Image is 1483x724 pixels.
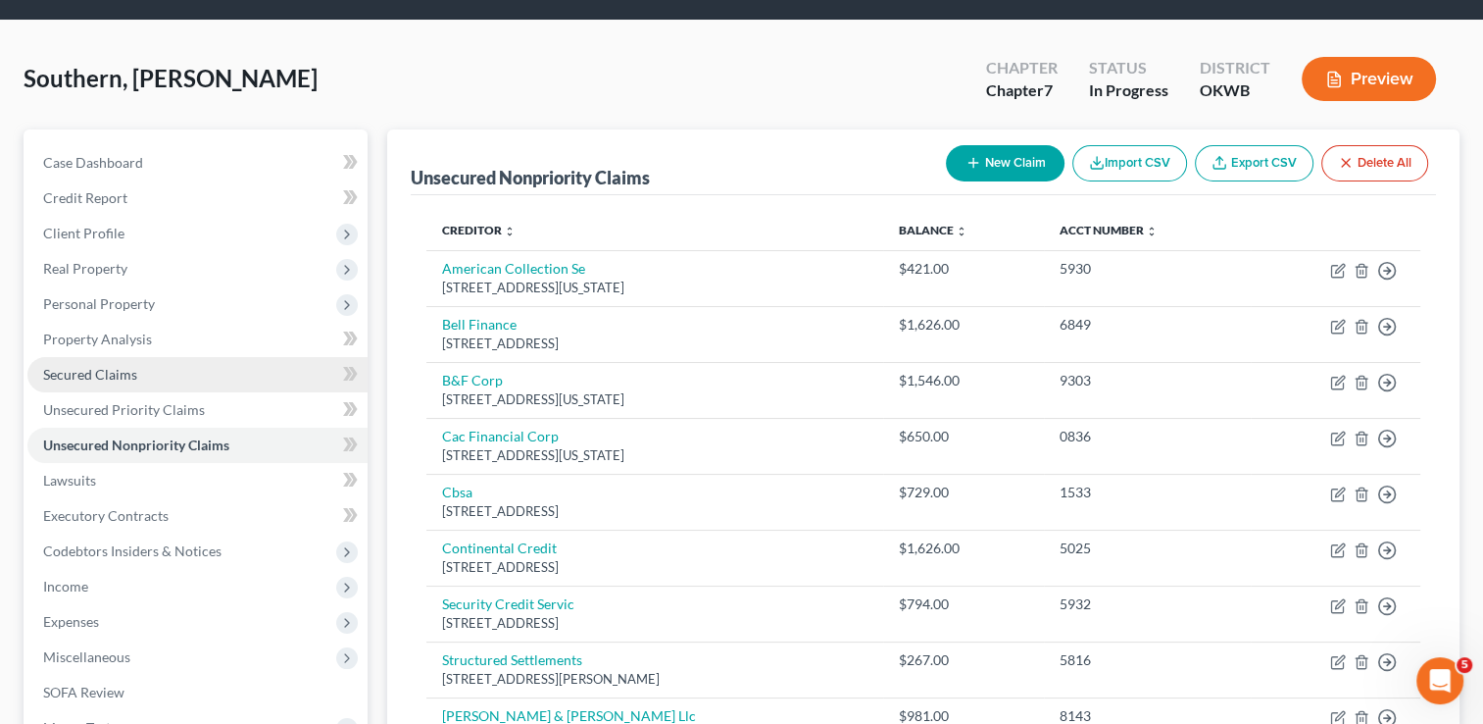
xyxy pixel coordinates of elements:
[442,651,582,668] a: Structured Settlements
[1200,79,1270,102] div: OKWB
[956,226,967,237] i: unfold_more
[1060,259,1235,279] div: 5930
[1044,80,1053,99] span: 7
[986,57,1058,79] div: Chapter
[899,483,1027,502] div: $729.00
[442,372,503,388] a: B&F Corp
[1060,315,1235,335] div: 6849
[27,675,368,710] a: SOFA Review
[442,446,867,465] div: [STREET_ADDRESS][US_STATE]
[43,578,88,595] span: Income
[442,484,472,500] a: Cbsa
[43,154,143,171] span: Case Dashboard
[899,650,1027,670] div: $267.00
[442,390,867,409] div: [STREET_ADDRESS][US_STATE]
[43,472,96,489] span: Lawsuits
[986,79,1058,102] div: Chapter
[946,145,1064,181] button: New Claim
[1072,145,1187,181] button: Import CSV
[43,331,152,347] span: Property Analysis
[27,322,368,357] a: Property Analysis
[43,648,130,665] span: Miscellaneous
[27,145,368,181] a: Case Dashboard
[1060,483,1235,502] div: 1533
[442,223,516,237] a: Creditor unfold_more
[1195,145,1313,181] a: Export CSV
[442,558,867,577] div: [STREET_ADDRESS]
[43,437,229,453] span: Unsecured Nonpriority Claims
[1302,57,1436,101] button: Preview
[442,335,867,353] div: [STREET_ADDRESS]
[1060,371,1235,390] div: 9303
[43,613,99,630] span: Expenses
[442,260,585,277] a: American Collection Se
[43,366,137,383] span: Secured Claims
[43,260,127,277] span: Real Property
[442,707,696,724] a: [PERSON_NAME] & [PERSON_NAME] Llc
[27,428,368,463] a: Unsecured Nonpriority Claims
[1089,57,1168,79] div: Status
[43,543,222,559] span: Codebtors Insiders & Notices
[442,614,867,633] div: [STREET_ADDRESS]
[27,463,368,498] a: Lawsuits
[899,595,1027,614] div: $794.00
[442,279,867,297] div: [STREET_ADDRESS][US_STATE]
[1200,57,1270,79] div: District
[1321,145,1428,181] button: Delete All
[1146,226,1158,237] i: unfold_more
[442,428,559,444] a: Cac Financial Corp
[442,540,557,556] a: Continental Credit
[43,507,169,524] span: Executory Contracts
[899,315,1027,335] div: $1,626.00
[24,64,318,92] span: Southern, [PERSON_NAME]
[27,357,368,392] a: Secured Claims
[1457,657,1472,673] span: 5
[1060,539,1235,558] div: 5025
[504,226,516,237] i: unfold_more
[43,295,155,312] span: Personal Property
[43,225,124,241] span: Client Profile
[442,502,867,521] div: [STREET_ADDRESS]
[442,316,517,333] a: Bell Finance
[1416,657,1463,704] iframe: Intercom live chat
[442,670,867,689] div: [STREET_ADDRESS][PERSON_NAME]
[27,498,368,534] a: Executory Contracts
[1060,427,1235,446] div: 0836
[899,371,1027,390] div: $1,546.00
[899,223,967,237] a: Balance unfold_more
[27,181,368,216] a: Credit Report
[442,595,574,612] a: Security Credit Servic
[43,684,124,700] span: SOFA Review
[899,539,1027,558] div: $1,626.00
[899,427,1027,446] div: $650.00
[27,392,368,428] a: Unsecured Priority Claims
[411,166,650,189] div: Unsecured Nonpriority Claims
[1060,223,1158,237] a: Acct Number unfold_more
[1060,650,1235,670] div: 5816
[43,189,127,206] span: Credit Report
[899,259,1027,279] div: $421.00
[43,401,205,418] span: Unsecured Priority Claims
[1089,79,1168,102] div: In Progress
[1060,595,1235,614] div: 5932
